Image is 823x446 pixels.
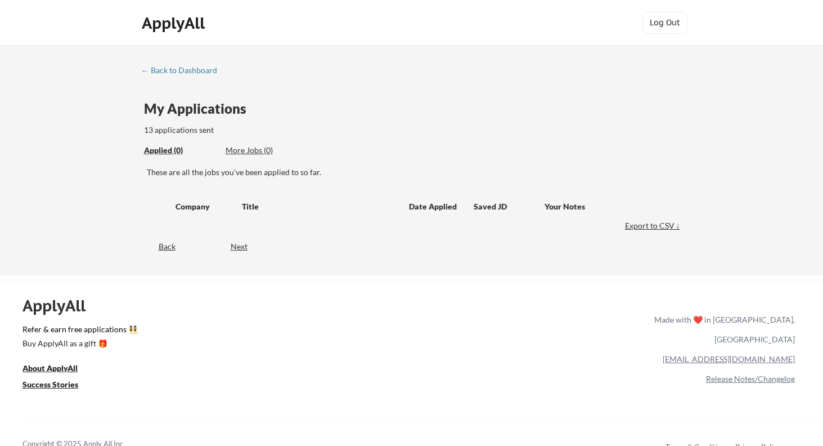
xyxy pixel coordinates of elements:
[142,14,208,33] div: ApplyAll
[23,340,135,347] div: Buy ApplyAll as a gift 🎁
[706,374,795,383] a: Release Notes/Changelog
[23,363,78,373] u: About ApplyAll
[141,66,226,77] a: ← Back to Dashboard
[231,241,260,252] div: Next
[23,362,93,376] a: About ApplyAll
[144,145,217,157] div: These are all the jobs you've been applied to so far.
[663,354,795,364] a: [EMAIL_ADDRESS][DOMAIN_NAME]
[23,296,98,315] div: ApplyAll
[23,337,135,351] a: Buy ApplyAll as a gift 🎁
[625,220,683,231] div: Export to CSV ↓
[545,201,673,212] div: Your Notes
[226,145,308,157] div: These are job applications we think you'd be a good fit for, but couldn't apply you to automatica...
[144,145,217,156] div: Applied (0)
[409,201,458,212] div: Date Applied
[650,310,795,349] div: Made with ❤️ in [GEOGRAPHIC_DATA], [GEOGRAPHIC_DATA]
[147,167,683,178] div: These are all the jobs you've been applied to so far.
[242,201,398,212] div: Title
[23,325,419,337] a: Refer & earn free applications 👯‍♀️
[226,145,308,156] div: More Jobs (0)
[144,124,362,136] div: 13 applications sent
[642,11,687,34] button: Log Out
[23,380,78,389] u: Success Stories
[474,196,545,216] div: Saved JD
[141,241,176,252] div: Back
[176,201,232,212] div: Company
[141,66,226,74] div: ← Back to Dashboard
[144,102,255,115] div: My Applications
[23,378,93,393] a: Success Stories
